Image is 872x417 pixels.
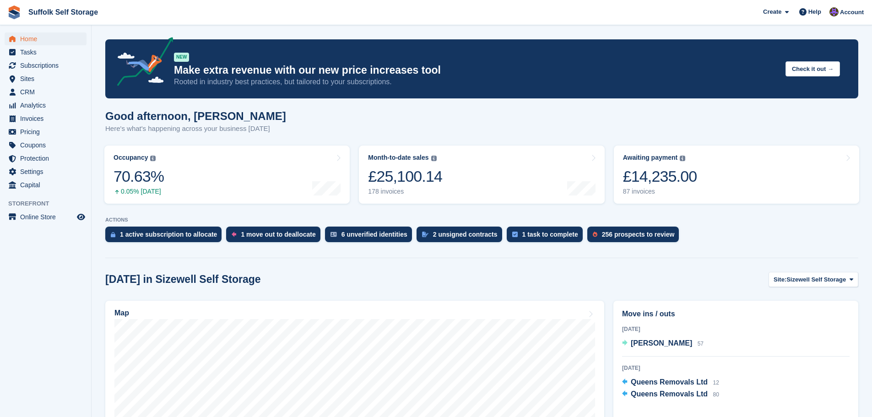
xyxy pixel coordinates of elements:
p: Rooted in industry best practices, but tailored to your subscriptions. [174,77,778,87]
a: menu [5,211,87,223]
span: Create [763,7,781,16]
a: menu [5,165,87,178]
img: price-adjustments-announcement-icon-8257ccfd72463d97f412b2fc003d46551f7dbcb40ab6d574587a9cd5c0d94... [109,37,173,89]
span: Account [840,8,864,17]
a: 1 move out to deallocate [226,227,325,247]
img: verify_identity-adf6edd0f0f0b5bbfe63781bf79b02c33cf7c696d77639b501bdc392416b5a36.svg [330,232,337,237]
p: Make extra revenue with our new price increases tool [174,64,778,77]
h2: Move ins / outs [622,309,850,320]
h2: [DATE] in Sizewell Self Storage [105,273,261,286]
button: Check it out → [785,61,840,76]
a: 6 unverified identities [325,227,417,247]
a: menu [5,99,87,112]
a: Month-to-date sales £25,100.14 178 invoices [359,146,604,204]
img: contract_signature_icon-13c848040528278c33f63329250d36e43548de30e8caae1d1a13099fd9432cc5.svg [422,232,428,237]
div: 178 invoices [368,188,442,195]
a: menu [5,59,87,72]
div: NEW [174,53,189,62]
p: Here's what's happening across your business [DATE] [105,124,286,134]
h2: Map [114,309,129,317]
div: 70.63% [114,167,164,186]
a: menu [5,32,87,45]
div: 87 invoices [623,188,697,195]
a: menu [5,152,87,165]
div: £25,100.14 [368,167,442,186]
a: 256 prospects to review [587,227,684,247]
img: stora-icon-8386f47178a22dfd0bd8f6a31ec36ba5ce8667c1dd55bd0f319d3a0aa187defe.svg [7,5,21,19]
span: Queens Removals Ltd [631,390,708,398]
span: Settings [20,165,75,178]
div: 2 unsigned contracts [433,231,498,238]
img: Emma [829,7,839,16]
img: prospect-51fa495bee0391a8d652442698ab0144808aea92771e9ea1ae160a38d050c398.svg [593,232,597,237]
div: Awaiting payment [623,154,678,162]
a: Queens Removals Ltd 12 [622,377,719,389]
a: Occupancy 70.63% 0.05% [DATE] [104,146,350,204]
img: icon-info-grey-7440780725fd019a000dd9b08b2336e03edf1995a4989e88bcd33f0948082b44.svg [150,156,156,161]
div: [DATE] [622,364,850,372]
h1: Good afternoon, [PERSON_NAME] [105,110,286,122]
span: Protection [20,152,75,165]
span: 80 [713,391,719,398]
div: Month-to-date sales [368,154,428,162]
img: icon-info-grey-7440780725fd019a000dd9b08b2336e03edf1995a4989e88bcd33f0948082b44.svg [431,156,437,161]
a: menu [5,139,87,152]
span: Queens Removals Ltd [631,378,708,386]
span: Coupons [20,139,75,152]
img: task-75834270c22a3079a89374b754ae025e5fb1db73e45f91037f5363f120a921f8.svg [512,232,518,237]
span: [PERSON_NAME] [631,339,692,347]
div: [DATE] [622,325,850,333]
button: Site: Sizewell Self Storage [769,272,858,287]
a: 2 unsigned contracts [417,227,507,247]
span: Sites [20,72,75,85]
a: Queens Removals Ltd 80 [622,389,719,401]
a: Preview store [76,211,87,222]
span: 12 [713,379,719,386]
span: Storefront [8,199,91,208]
a: Awaiting payment £14,235.00 87 invoices [614,146,859,204]
div: 1 move out to deallocate [241,231,315,238]
p: ACTIONS [105,217,858,223]
a: Suffolk Self Storage [25,5,102,20]
div: 256 prospects to review [602,231,675,238]
div: £14,235.00 [623,167,697,186]
a: menu [5,125,87,138]
div: 6 unverified identities [341,231,407,238]
a: menu [5,112,87,125]
img: active_subscription_to_allocate_icon-d502201f5373d7db506a760aba3b589e785aa758c864c3986d89f69b8ff3... [111,232,115,238]
span: Analytics [20,99,75,112]
div: 0.05% [DATE] [114,188,164,195]
span: 57 [698,341,704,347]
span: Subscriptions [20,59,75,72]
span: Online Store [20,211,75,223]
div: Occupancy [114,154,148,162]
div: 1 task to complete [522,231,578,238]
span: Invoices [20,112,75,125]
a: [PERSON_NAME] 57 [622,338,704,350]
span: Site: [774,275,786,284]
a: 1 task to complete [507,227,587,247]
span: Pricing [20,125,75,138]
div: 1 active subscription to allocate [120,231,217,238]
img: move_outs_to_deallocate_icon-f764333ba52eb49d3ac5e1228854f67142a1ed5810a6f6cc68b1a99e826820c5.svg [232,232,236,237]
span: Sizewell Self Storage [786,275,846,284]
span: Capital [20,179,75,191]
a: menu [5,86,87,98]
span: Tasks [20,46,75,59]
a: menu [5,46,87,59]
a: menu [5,72,87,85]
span: Help [808,7,821,16]
a: 1 active subscription to allocate [105,227,226,247]
a: menu [5,179,87,191]
span: CRM [20,86,75,98]
span: Home [20,32,75,45]
img: icon-info-grey-7440780725fd019a000dd9b08b2336e03edf1995a4989e88bcd33f0948082b44.svg [680,156,685,161]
